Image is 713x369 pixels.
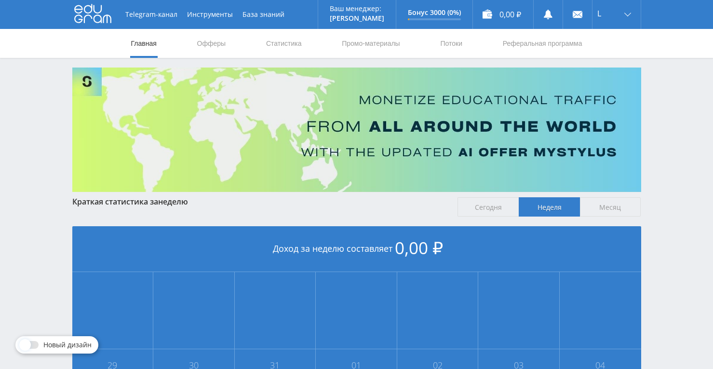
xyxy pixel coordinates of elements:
[439,29,463,58] a: Потоки
[408,9,461,16] p: Бонус 3000 (0%)
[196,29,227,58] a: Офферы
[560,361,641,369] span: 04
[72,197,448,206] div: Краткая статистика за
[330,14,384,22] p: [PERSON_NAME]
[158,196,188,207] span: неделю
[502,29,583,58] a: Реферальная программа
[265,29,303,58] a: Статистика
[479,361,559,369] span: 03
[72,68,641,192] img: Banner
[341,29,401,58] a: Промо-материалы
[235,361,315,369] span: 31
[130,29,158,58] a: Главная
[395,236,443,259] span: 0,00 ₽
[43,341,92,349] span: Новый дизайн
[330,5,384,13] p: Ваш менеджер:
[154,361,234,369] span: 30
[597,10,601,17] span: L
[73,361,153,369] span: 29
[316,361,396,369] span: 01
[457,197,519,217] span: Сегодня
[580,197,641,217] span: Месяц
[519,197,580,217] span: Неделя
[72,226,641,272] div: Доход за неделю составляет
[398,361,478,369] span: 02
